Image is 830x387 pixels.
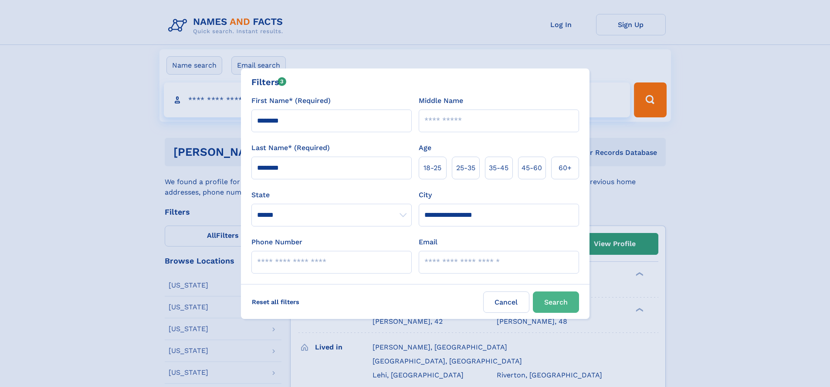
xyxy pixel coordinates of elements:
[522,163,542,173] span: 45‑60
[419,96,463,106] label: Middle Name
[251,190,412,200] label: State
[251,237,302,247] label: Phone Number
[251,96,331,106] label: First Name* (Required)
[456,163,475,173] span: 25‑35
[559,163,572,173] span: 60+
[251,75,287,89] div: Filters
[251,143,330,153] label: Last Name* (Required)
[533,291,579,313] button: Search
[419,237,437,247] label: Email
[483,291,529,313] label: Cancel
[246,291,305,312] label: Reset all filters
[489,163,508,173] span: 35‑45
[423,163,441,173] span: 18‑25
[419,190,432,200] label: City
[419,143,431,153] label: Age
